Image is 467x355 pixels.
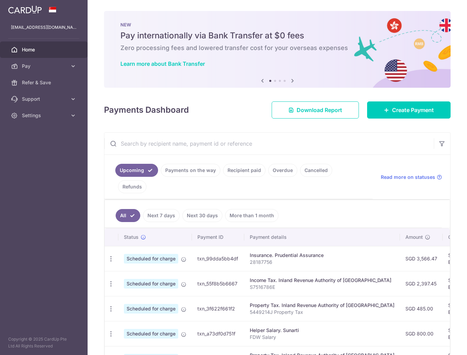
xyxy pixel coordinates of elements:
[120,44,434,52] h6: Zero processing fees and lowered transfer cost for your overseas expenses
[22,96,67,102] span: Support
[400,321,443,346] td: SGD 800.00
[124,329,178,339] span: Scheduled for charge
[182,209,222,222] a: Next 30 days
[272,101,359,119] a: Download Report
[192,228,244,246] th: Payment ID
[161,164,220,177] a: Payments on the way
[120,60,205,67] a: Learn more about Bank Transfer
[367,101,451,119] a: Create Payment
[405,234,423,241] span: Amount
[104,104,189,116] h4: Payments Dashboard
[268,164,297,177] a: Overdue
[223,164,265,177] a: Recipient paid
[104,11,451,88] img: Bank transfer banner
[124,234,139,241] span: Status
[22,79,67,86] span: Refer & Save
[250,277,394,284] div: Income Tax. Inland Revenue Authority of [GEOGRAPHIC_DATA]
[8,5,42,14] img: CardUp
[192,296,244,321] td: txn_3f622f661f2
[297,106,342,114] span: Download Report
[250,327,394,334] div: Helper Salary. Sunarti
[124,254,178,264] span: Scheduled for charge
[120,30,434,41] h5: Pay internationally via Bank Transfer at $0 fees
[192,271,244,296] td: txn_55f8b5b6667
[120,22,434,27] p: NEW
[116,209,140,222] a: All
[250,309,394,316] p: 5449214J Property Tax
[192,246,244,271] td: txn_99dda5bb4df
[250,252,394,259] div: Insurance. Prudential Assurance
[11,24,77,31] p: [EMAIL_ADDRESS][DOMAIN_NAME]
[124,304,178,314] span: Scheduled for charge
[104,133,434,155] input: Search by recipient name, payment id or reference
[381,174,442,181] a: Read more on statuses
[22,46,67,53] span: Home
[250,259,394,266] p: 28187756
[118,180,146,193] a: Refunds
[250,284,394,291] p: S7516786E
[400,246,443,271] td: SGD 3,566.47
[115,164,158,177] a: Upcoming
[400,296,443,321] td: SGD 485.00
[400,271,443,296] td: SGD 2,397.45
[124,279,178,289] span: Scheduled for charge
[22,112,67,119] span: Settings
[381,174,435,181] span: Read more on statuses
[392,106,434,114] span: Create Payment
[225,209,278,222] a: More than 1 month
[423,334,460,352] iframe: Opens a widget where you can find more information
[300,164,332,177] a: Cancelled
[143,209,180,222] a: Next 7 days
[244,228,400,246] th: Payment details
[22,63,67,70] span: Pay
[250,334,394,341] p: FDW Salary
[192,321,244,346] td: txn_a73df0d751f
[250,302,394,309] div: Property Tax. Inland Revenue Authority of [GEOGRAPHIC_DATA]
